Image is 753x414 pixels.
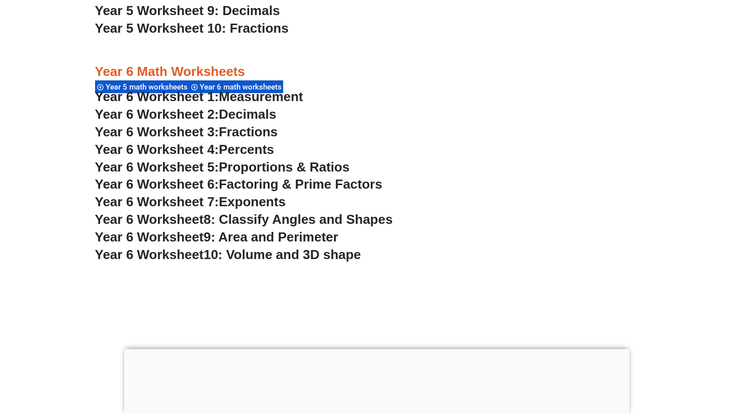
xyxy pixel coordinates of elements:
[204,212,393,227] span: 8: Classify Angles and Shapes
[95,194,286,209] a: Year 6 Worksheet 7:Exponents
[95,89,219,104] span: Year 6 Worksheet 1:
[124,349,629,411] iframe: Advertisement
[95,159,219,175] span: Year 6 Worksheet 5:
[219,142,274,157] span: Percents
[580,300,753,414] div: Виджет чата
[95,212,393,227] a: Year 6 Worksheet8: Classify Angles and Shapes
[204,229,339,244] span: 9: Area and Perimeter
[95,107,219,122] span: Year 6 Worksheet 2:
[219,89,303,104] span: Measurement
[95,247,361,262] a: Year 6 Worksheet10: Volume and 3D shape
[95,194,219,209] span: Year 6 Worksheet 7:
[219,107,276,122] span: Decimals
[95,124,219,139] span: Year 6 Worksheet 3:
[106,82,191,92] span: Year 5 math worksheets
[95,124,278,139] a: Year 6 Worksheet 3:Fractions
[95,107,277,122] a: Year 6 Worksheet 2:Decimals
[95,229,204,244] span: Year 6 Worksheet
[95,177,219,192] span: Year 6 Worksheet 6:
[95,247,204,262] span: Year 6 Worksheet
[189,80,283,94] div: Year 6 math worksheets
[580,300,753,414] iframe: Chat Widget
[204,247,361,262] span: 10: Volume and 3D shape
[95,142,219,157] span: Year 6 Worksheet 4:
[95,80,189,94] div: Year 5 math worksheets
[95,89,303,104] a: Year 6 Worksheet 1:Measurement
[219,124,278,139] span: Fractions
[219,159,350,175] span: Proportions & Ratios
[95,229,339,244] a: Year 6 Worksheet9: Area and Perimeter
[95,177,382,192] a: Year 6 Worksheet 6:Factoring & Prime Factors
[95,159,350,175] a: Year 6 Worksheet 5:Proportions & Ratios
[95,212,204,227] span: Year 6 Worksheet
[219,194,286,209] span: Exponents
[75,273,679,414] iframe: Advertisement
[200,82,285,92] span: Year 6 math worksheets
[95,142,274,157] a: Year 6 Worksheet 4:Percents
[95,63,658,80] h3: Year 6 Math Worksheets
[219,177,382,192] span: Factoring & Prime Factors
[95,3,280,18] a: Year 5 Worksheet 9: Decimals
[95,21,289,36] a: Year 5 Worksheet 10: Fractions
